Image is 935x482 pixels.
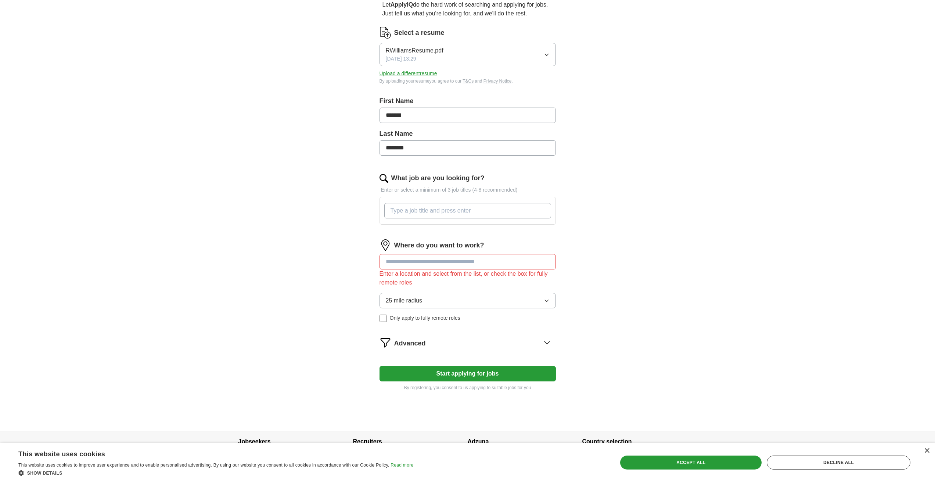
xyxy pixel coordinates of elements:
[924,448,929,454] div: Close
[384,203,551,218] input: Type a job title and press enter
[380,384,556,391] p: By registering, you consent to us applying to suitable jobs for you
[380,43,556,66] button: RWilliamsResume.pdf[DATE] 13:29
[380,293,556,308] button: 25 mile radius
[380,269,556,287] div: Enter a location and select from the list, or check the box for fully remote roles
[391,1,413,8] strong: ApplyIQ
[380,96,556,106] label: First Name
[380,129,556,139] label: Last Name
[394,28,445,38] label: Select a resume
[391,173,485,183] label: What job are you looking for?
[380,315,387,322] input: Only apply to fully remote roles
[380,27,391,39] img: CV Icon
[380,366,556,381] button: Start applying for jobs
[18,463,389,468] span: This website uses cookies to improve user experience and to enable personalised advertising. By u...
[386,55,416,63] span: [DATE] 13:29
[390,314,460,322] span: Only apply to fully remote roles
[18,447,395,459] div: This website uses cookies
[380,174,388,183] img: search.png
[380,239,391,251] img: location.png
[463,79,474,84] a: T&Cs
[767,456,910,470] div: Decline all
[391,463,413,468] a: Read more, opens a new window
[27,471,62,476] span: Show details
[380,337,391,348] img: filter
[394,240,484,250] label: Where do you want to work?
[582,431,697,452] h4: Country selection
[380,78,556,84] div: By uploading your resume you agree to our and .
[386,46,443,55] span: RWilliamsResume.pdf
[394,338,426,348] span: Advanced
[380,186,556,194] p: Enter or select a minimum of 3 job titles (4-8 recommended)
[386,296,422,305] span: 25 mile radius
[483,79,512,84] a: Privacy Notice
[18,469,413,476] div: Show details
[380,70,437,77] button: Upload a differentresume
[620,456,762,470] div: Accept all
